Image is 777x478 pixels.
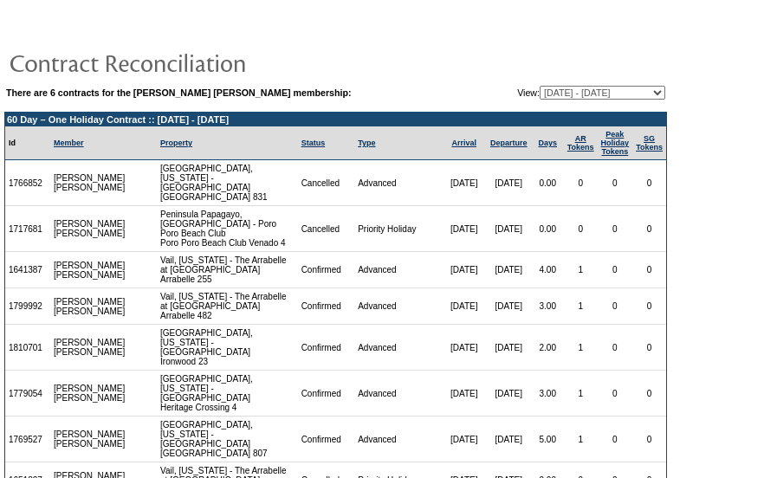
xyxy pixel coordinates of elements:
[564,288,598,325] td: 1
[298,325,355,371] td: Confirmed
[354,160,442,206] td: Advanced
[6,87,352,98] b: There are 6 contracts for the [PERSON_NAME] [PERSON_NAME] membership:
[50,160,129,206] td: [PERSON_NAME] [PERSON_NAME]
[5,288,50,325] td: 1799992
[632,160,666,206] td: 0
[9,45,355,80] img: pgTtlContractReconciliation.gif
[598,252,633,288] td: 0
[160,139,192,147] a: Property
[50,288,129,325] td: [PERSON_NAME] [PERSON_NAME]
[5,160,50,206] td: 1766852
[532,417,564,462] td: 5.00
[5,252,50,288] td: 1641387
[532,206,564,252] td: 0.00
[598,371,633,417] td: 0
[486,160,532,206] td: [DATE]
[598,325,633,371] td: 0
[354,371,442,417] td: Advanced
[50,252,129,288] td: [PERSON_NAME] [PERSON_NAME]
[598,206,633,252] td: 0
[442,160,485,206] td: [DATE]
[354,417,442,462] td: Advanced
[442,371,485,417] td: [DATE]
[50,417,129,462] td: [PERSON_NAME] [PERSON_NAME]
[632,325,666,371] td: 0
[5,371,50,417] td: 1779054
[632,252,666,288] td: 0
[632,371,666,417] td: 0
[538,139,557,147] a: Days
[486,417,532,462] td: [DATE]
[354,252,442,288] td: Advanced
[5,417,50,462] td: 1769527
[632,206,666,252] td: 0
[490,139,528,147] a: Departure
[54,139,84,147] a: Member
[486,252,532,288] td: [DATE]
[486,206,532,252] td: [DATE]
[532,371,564,417] td: 3.00
[298,288,355,325] td: Confirmed
[442,288,485,325] td: [DATE]
[50,371,129,417] td: [PERSON_NAME] [PERSON_NAME]
[532,160,564,206] td: 0.00
[601,130,630,156] a: Peak HolidayTokens
[486,371,532,417] td: [DATE]
[354,288,442,325] td: Advanced
[532,252,564,288] td: 4.00
[354,325,442,371] td: Advanced
[451,139,476,147] a: Arrival
[564,206,598,252] td: 0
[5,206,50,252] td: 1717681
[50,206,129,252] td: [PERSON_NAME] [PERSON_NAME]
[468,86,665,100] td: View:
[5,325,50,371] td: 1810701
[157,417,298,462] td: [GEOGRAPHIC_DATA], [US_STATE] - [GEOGRAPHIC_DATA] [GEOGRAPHIC_DATA] 807
[486,325,532,371] td: [DATE]
[442,206,485,252] td: [DATE]
[636,134,663,152] a: SGTokens
[157,325,298,371] td: [GEOGRAPHIC_DATA], [US_STATE] - [GEOGRAPHIC_DATA] Ironwood 23
[564,252,598,288] td: 1
[298,417,355,462] td: Confirmed
[632,417,666,462] td: 0
[157,252,298,288] td: Vail, [US_STATE] - The Arrabelle at [GEOGRAPHIC_DATA] Arrabelle 255
[598,160,633,206] td: 0
[564,371,598,417] td: 1
[50,325,129,371] td: [PERSON_NAME] [PERSON_NAME]
[354,206,442,252] td: Priority Holiday
[532,288,564,325] td: 3.00
[157,371,298,417] td: [GEOGRAPHIC_DATA], [US_STATE] - [GEOGRAPHIC_DATA] Heritage Crossing 4
[598,417,633,462] td: 0
[442,417,485,462] td: [DATE]
[301,139,326,147] a: Status
[157,160,298,206] td: [GEOGRAPHIC_DATA], [US_STATE] - [GEOGRAPHIC_DATA] [GEOGRAPHIC_DATA] 831
[442,252,485,288] td: [DATE]
[532,325,564,371] td: 2.00
[598,288,633,325] td: 0
[564,160,598,206] td: 0
[298,252,355,288] td: Confirmed
[157,288,298,325] td: Vail, [US_STATE] - The Arrabelle at [GEOGRAPHIC_DATA] Arrabelle 482
[564,325,598,371] td: 1
[298,160,355,206] td: Cancelled
[564,417,598,462] td: 1
[632,288,666,325] td: 0
[5,113,666,126] td: 60 Day – One Holiday Contract :: [DATE] - [DATE]
[358,139,375,147] a: Type
[298,206,355,252] td: Cancelled
[442,325,485,371] td: [DATE]
[486,288,532,325] td: [DATE]
[5,126,50,160] td: Id
[157,206,298,252] td: Peninsula Papagayo, [GEOGRAPHIC_DATA] - Poro Poro Beach Club Poro Poro Beach Club Venado 4
[567,134,594,152] a: ARTokens
[298,371,355,417] td: Confirmed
